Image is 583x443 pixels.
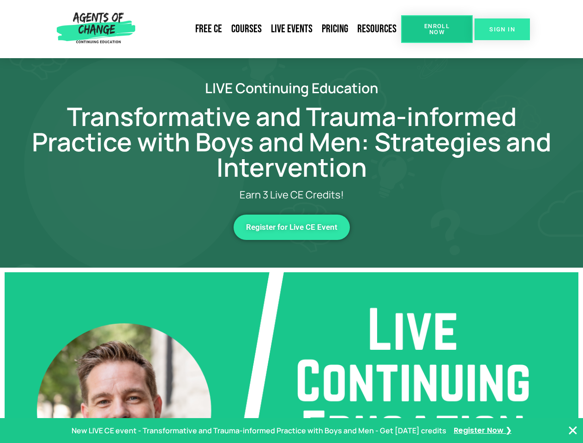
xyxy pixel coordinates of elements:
a: Register Now ❯ [454,424,511,437]
span: SIGN IN [489,26,515,32]
p: New LIVE CE event - Transformative and Trauma-informed Practice with Boys and Men - Get [DATE] cr... [72,424,446,437]
a: Pricing [317,18,353,40]
a: Live Events [266,18,317,40]
nav: Menu [139,18,401,40]
span: Enroll Now [416,23,458,35]
h2: LIVE Continuing Education [29,81,555,95]
button: Close Banner [567,425,578,436]
a: SIGN IN [475,18,530,40]
a: Register for Live CE Event [234,215,350,240]
a: Resources [353,18,401,40]
a: Enroll Now [401,15,473,43]
a: Courses [227,18,266,40]
p: Earn 3 Live CE Credits! [66,189,518,201]
a: Free CE [191,18,227,40]
h1: Transformative and Trauma-informed Practice with Boys and Men: Strategies and Intervention [29,104,555,180]
span: Register for Live CE Event [246,223,337,231]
